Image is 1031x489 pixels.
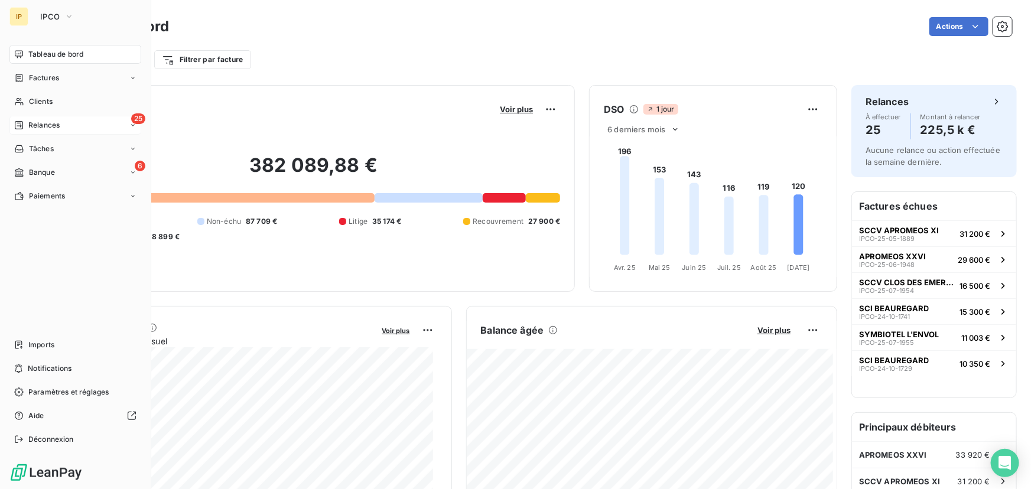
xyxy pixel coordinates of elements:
h2: 382 089,88 € [67,154,560,189]
span: Factures [29,73,59,83]
tspan: Juil. 25 [717,263,741,272]
span: APROMEOS XXVI [859,252,926,261]
button: Voir plus [379,325,414,335]
span: 31 200 € [960,229,990,239]
tspan: Avr. 25 [614,263,636,272]
span: 16 500 € [960,281,990,291]
h6: Principaux débiteurs [852,413,1016,441]
button: SCI BEAUREGARDIPCO-24-10-174115 300 € [852,298,1016,324]
span: Clients [29,96,53,107]
button: SCCV APROMEOS XIIPCO-25-05-188931 200 € [852,220,1016,246]
span: Montant à relancer [921,113,981,120]
span: Aide [28,410,44,421]
button: SCCV CLOS DES EMERAUDESIPCO-25-07-195416 500 € [852,272,1016,298]
span: Voir plus [500,105,533,114]
span: Paiements [29,191,65,201]
span: À effectuer [866,113,901,120]
span: 27 900 € [528,216,560,227]
h6: DSO [604,102,624,116]
span: IPCO-25-07-1955 [859,339,914,346]
div: IP [9,7,28,26]
span: Tableau de bord [28,49,83,60]
span: 10 350 € [960,359,990,369]
img: Logo LeanPay [9,463,83,482]
tspan: Mai 25 [649,263,671,272]
span: 33 920 € [956,450,990,459]
span: IPCO-25-05-1889 [859,235,915,242]
span: Chiffre d'affaires mensuel [67,335,374,347]
span: Tâches [29,144,54,154]
span: 87 709 € [246,216,277,227]
span: Voir plus [757,325,791,335]
span: Notifications [28,363,71,374]
h6: Factures échues [852,192,1016,220]
span: 35 174 € [372,216,401,227]
span: Non-échu [207,216,241,227]
span: IPCO [40,12,60,21]
span: Déconnexion [28,434,74,445]
span: Recouvrement [473,216,523,227]
h6: Relances [866,94,909,109]
span: 6 derniers mois [607,125,665,134]
button: Filtrer par facture [154,50,251,69]
span: IPCO-25-07-1954 [859,287,914,294]
span: Paramètres et réglages [28,387,109,397]
span: 11 003 € [961,333,990,343]
span: 29 600 € [958,255,990,265]
span: Litige [349,216,367,227]
span: -8 899 € [148,232,180,242]
span: 15 300 € [960,307,990,317]
span: SCCV APROMEOS XI [859,477,940,486]
span: SCI BEAUREGARD [859,304,929,313]
span: IPCO-25-06-1948 [859,261,915,268]
button: SCI BEAUREGARDIPCO-24-10-172910 350 € [852,350,1016,376]
span: Imports [28,340,54,350]
button: Actions [929,17,988,36]
span: 6 [135,161,145,171]
span: Voir plus [382,327,410,335]
span: SYMBIOTEL L'ENVOL [859,330,939,339]
span: SCI BEAUREGARD [859,356,929,365]
button: SYMBIOTEL L'ENVOLIPCO-25-07-195511 003 € [852,324,1016,350]
h4: 225,5 k € [921,120,981,139]
span: IPCO-24-10-1729 [859,365,912,372]
span: SCCV CLOS DES EMERAUDES [859,278,955,287]
tspan: [DATE] [788,263,810,272]
span: Relances [28,120,60,131]
tspan: Juin 25 [682,263,707,272]
span: SCCV APROMEOS XI [859,226,939,235]
span: APROMEOS XXVI [859,450,927,459]
button: Voir plus [496,104,536,115]
span: 25 [131,113,145,124]
button: Voir plus [754,325,794,335]
h6: Balance âgée [481,323,544,337]
span: 1 jour [643,104,678,115]
span: Aucune relance ou action effectuée la semaine dernière. [866,145,1000,167]
div: Open Intercom Messenger [991,449,1019,477]
span: Banque [29,167,55,178]
h4: 25 [866,120,901,139]
tspan: Août 25 [751,263,777,272]
a: Aide [9,406,141,425]
span: 31 200 € [958,477,990,486]
button: APROMEOS XXVIIPCO-25-06-194829 600 € [852,246,1016,272]
span: IPCO-24-10-1741 [859,313,910,320]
